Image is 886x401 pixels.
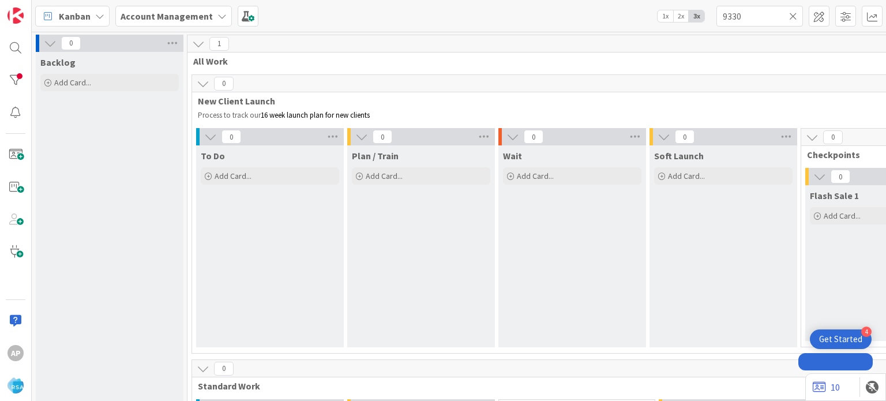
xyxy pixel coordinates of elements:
span: 0 [823,130,843,144]
div: Get Started [819,333,862,345]
span: 0 [221,130,241,144]
span: Add Card... [215,171,251,181]
b: Account Management [121,10,213,22]
span: Plan / Train [352,150,399,162]
span: 1x [658,10,673,22]
img: avatar [7,377,24,393]
span: 0 [675,130,694,144]
span: Add Card... [366,171,403,181]
span: Soft Launch [654,150,704,162]
span: Add Card... [824,211,861,221]
span: Add Card... [54,77,91,88]
div: Open Get Started checklist, remaining modules: 4 [810,329,872,349]
a: 10 [813,380,840,394]
input: Quick Filter... [716,6,803,27]
span: To Do [201,150,225,162]
span: 0 [214,77,234,91]
span: 2x [673,10,689,22]
span: 0 [524,130,543,144]
span: Flash Sale 1 [810,190,859,201]
span: 3x [689,10,704,22]
div: 4 [861,327,872,337]
span: Wait [503,150,522,162]
span: 16 week launch plan for new clients [261,110,370,120]
img: Visit kanbanzone.com [7,8,24,24]
span: 1 [209,37,229,51]
span: Add Card... [517,171,554,181]
span: 0 [831,170,850,183]
span: Backlog [40,57,76,68]
span: 0 [61,36,81,50]
span: Add Card... [668,171,705,181]
span: 0 [214,362,234,376]
div: Ap [7,345,24,361]
span: 0 [373,130,392,144]
span: Kanban [59,9,91,23]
